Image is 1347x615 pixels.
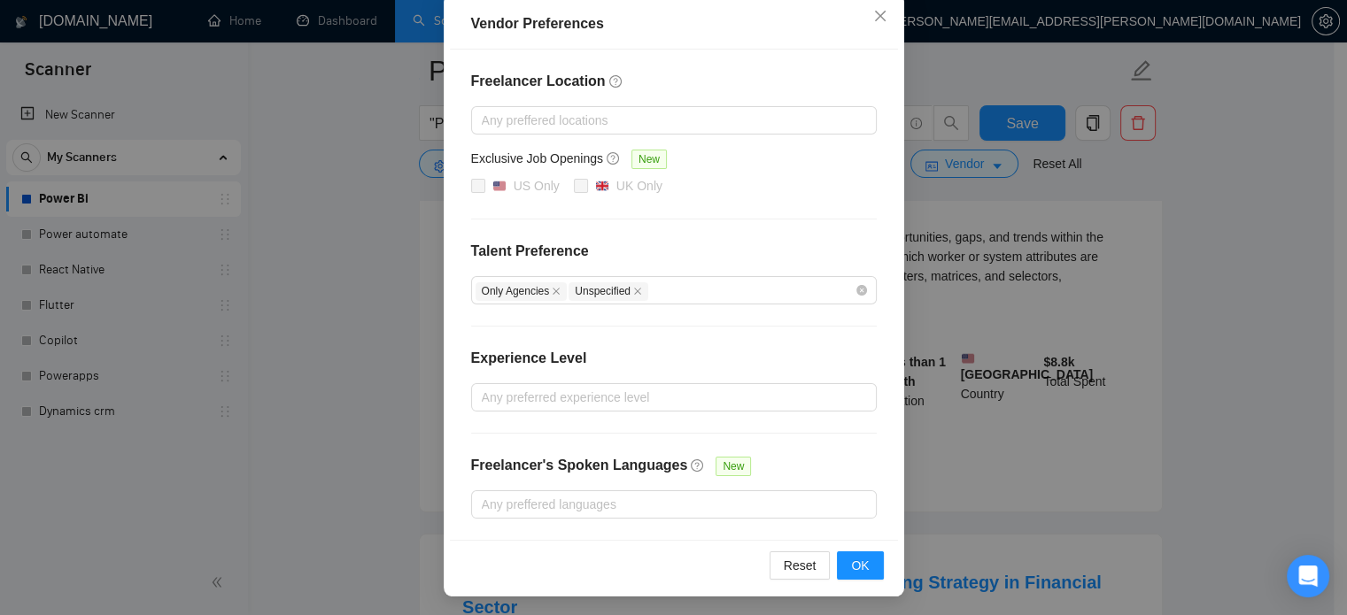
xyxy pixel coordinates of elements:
[1287,555,1329,597] div: Open Intercom Messenger
[471,13,877,35] div: Vendor Preferences
[471,348,587,369] h4: Experience Level
[691,458,705,473] span: question-circle
[476,282,568,301] span: Only Agencies
[471,455,688,476] h4: Freelancer's Spoken Languages
[770,551,831,580] button: Reset
[596,180,608,192] img: 🇬🇧
[609,74,623,88] span: question-circle
[873,9,887,23] span: close
[631,150,667,169] span: New
[607,151,621,165] span: question-circle
[471,71,877,92] h4: Freelancer Location
[616,176,662,196] div: UK Only
[471,241,877,262] h4: Talent Preference
[837,551,883,580] button: OK
[856,285,867,296] span: close-circle
[633,287,642,296] span: close
[851,556,869,575] span: OK
[552,287,561,296] span: close
[493,180,506,192] img: 🇺🇸
[471,149,603,168] h5: Exclusive Job Openings
[569,282,648,301] span: Unspecified
[716,457,751,476] span: New
[784,556,817,575] span: Reset
[514,176,560,196] div: US Only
